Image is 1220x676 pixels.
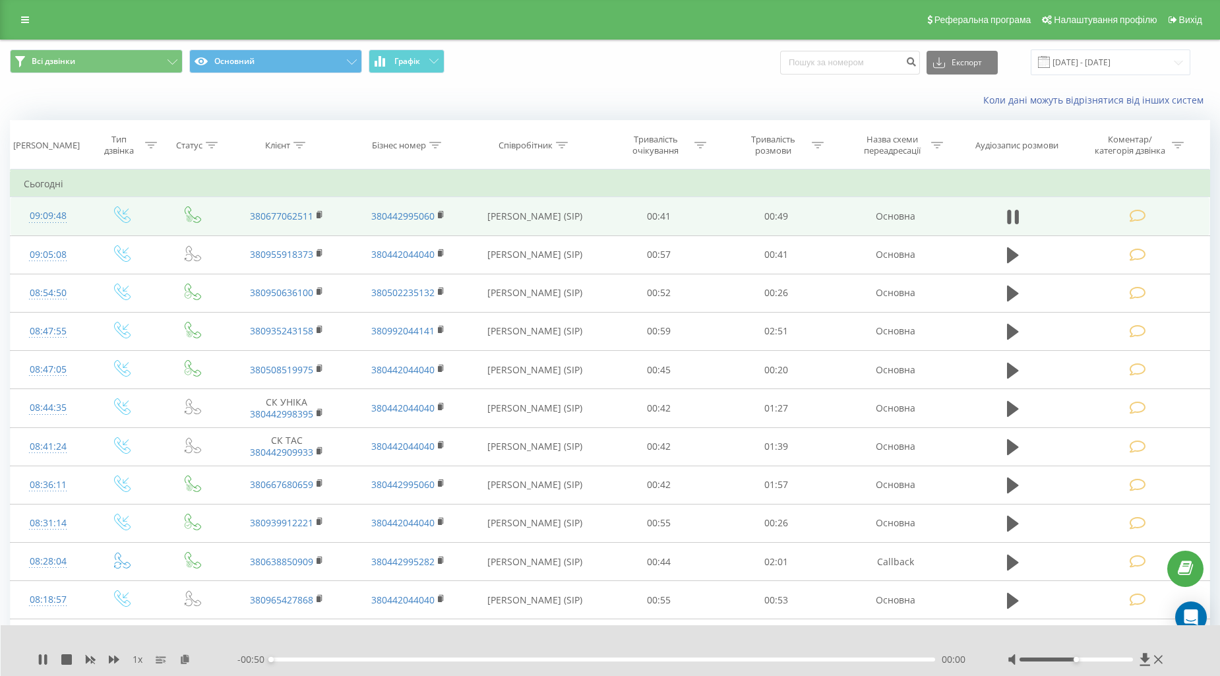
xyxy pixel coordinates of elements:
[24,510,72,536] div: 08:31:14
[835,351,957,389] td: Основна
[717,427,835,466] td: 01:39
[717,466,835,504] td: 01:57
[265,140,290,151] div: Клієнт
[717,504,835,542] td: 00:26
[601,619,718,658] td: 00:39
[780,51,920,75] input: Пошук за номером
[250,286,313,299] a: 380950636100
[835,197,957,235] td: Основна
[372,140,426,151] div: Бізнес номер
[601,427,718,466] td: 00:42
[717,543,835,581] td: 02:01
[24,357,72,383] div: 08:47:05
[470,427,601,466] td: [PERSON_NAME] (SIP)
[268,657,274,662] div: Accessibility label
[32,56,75,67] span: Всі дзвінки
[11,171,1210,197] td: Сьогодні
[371,555,435,568] a: 380442995282
[24,319,72,344] div: 08:47:55
[371,594,435,606] a: 380442044040
[1091,134,1169,156] div: Коментар/категорія дзвінка
[97,134,142,156] div: Тип дзвінка
[250,324,313,337] a: 380935243158
[601,351,718,389] td: 00:45
[394,57,420,66] span: Графік
[835,543,957,581] td: Callback
[250,478,313,491] a: 380667680659
[601,274,718,312] td: 00:52
[470,197,601,235] td: [PERSON_NAME] (SIP)
[975,140,1058,151] div: Аудіозапис розмови
[601,312,718,350] td: 00:59
[250,516,313,529] a: 380939912221
[24,434,72,460] div: 08:41:24
[470,312,601,350] td: [PERSON_NAME] (SIP)
[857,134,928,156] div: Назва схеми переадресації
[371,363,435,376] a: 380442044040
[470,619,601,658] td: [PERSON_NAME] (SIP)
[371,248,435,261] a: 380442044040
[226,389,348,427] td: СК УНІКА
[24,280,72,306] div: 08:54:50
[835,581,957,619] td: Основна
[835,427,957,466] td: Основна
[250,555,313,568] a: 380638850909
[621,134,691,156] div: Тривалість очікування
[942,653,965,666] span: 00:00
[470,581,601,619] td: [PERSON_NAME] (SIP)
[371,402,435,414] a: 380442044040
[237,653,271,666] span: - 00:50
[250,446,313,458] a: 380442909933
[24,395,72,421] div: 08:44:35
[717,619,835,658] td: 01:19
[717,389,835,427] td: 01:27
[470,504,601,542] td: [PERSON_NAME] (SIP)
[717,351,835,389] td: 00:20
[24,203,72,229] div: 09:09:48
[1074,657,1079,662] div: Accessibility label
[250,248,313,261] a: 380955918373
[717,581,835,619] td: 00:53
[371,210,435,222] a: 380442995060
[601,197,718,235] td: 00:41
[24,549,72,574] div: 08:28:04
[717,235,835,274] td: 00:41
[371,440,435,452] a: 380442044040
[24,242,72,268] div: 09:05:08
[250,210,313,222] a: 380677062511
[835,389,957,427] td: Основна
[470,389,601,427] td: [PERSON_NAME] (SIP)
[835,274,957,312] td: Основна
[601,235,718,274] td: 00:57
[601,504,718,542] td: 00:55
[738,134,808,156] div: Тривалість розмови
[1179,15,1202,25] span: Вихід
[371,324,435,337] a: 380992044141
[835,235,957,274] td: Основна
[1175,601,1207,633] div: Open Intercom Messenger
[189,49,362,73] button: Основний
[470,274,601,312] td: [PERSON_NAME] (SIP)
[250,363,313,376] a: 380508519975
[371,516,435,529] a: 380442044040
[10,49,183,73] button: Всі дзвінки
[717,274,835,312] td: 00:26
[470,235,601,274] td: [PERSON_NAME] (SIP)
[371,478,435,491] a: 380442995060
[601,389,718,427] td: 00:42
[717,197,835,235] td: 00:49
[1054,15,1157,25] span: Налаштування профілю
[133,653,142,666] span: 1 x
[927,51,998,75] button: Експорт
[717,312,835,350] td: 02:51
[499,140,553,151] div: Співробітник
[934,15,1031,25] span: Реферальна програма
[835,619,957,658] td: Основна
[470,351,601,389] td: [PERSON_NAME] (SIP)
[24,587,72,613] div: 08:18:57
[24,472,72,498] div: 08:36:11
[470,466,601,504] td: [PERSON_NAME] (SIP)
[226,427,348,466] td: СК ТАС
[250,408,313,420] a: 380442998395
[176,140,202,151] div: Статус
